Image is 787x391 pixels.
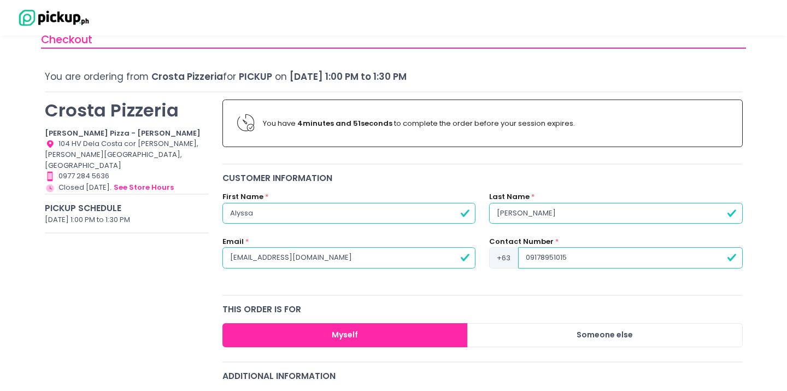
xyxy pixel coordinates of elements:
div: Additional Information [222,370,743,382]
div: Large button group [222,323,743,348]
div: 0977 284 5636 [45,171,209,182]
div: You are ordering from for on [45,70,743,84]
img: logo [14,8,90,27]
input: Email [222,247,475,268]
span: +63 [489,247,518,268]
button: Someone else [467,323,743,348]
label: First Name [222,191,263,202]
button: Myself [222,323,468,348]
div: 104 HV Dela Costa cor [PERSON_NAME], [PERSON_NAME][GEOGRAPHIC_DATA], [GEOGRAPHIC_DATA] [45,138,209,171]
span: Crosta Pizzeria [151,70,223,83]
div: Checkout [41,32,746,49]
div: this order is for [222,303,743,316]
label: Last Name [489,191,530,202]
span: [DATE] 1:00 PM to 1:30 PM [290,70,407,83]
div: Pickup Schedule [45,202,209,214]
b: [PERSON_NAME] Pizza - [PERSON_NAME] [45,128,201,138]
div: [DATE] 1:00 PM to 1:30 PM [45,214,209,225]
div: Customer Information [222,172,743,184]
input: Contact Number [518,247,742,268]
label: Contact Number [489,236,554,247]
div: You have to complete the order before your session expires. [263,118,727,129]
p: Crosta Pizzeria [45,100,209,121]
input: First Name [222,203,475,224]
button: see store hours [113,182,174,194]
div: Closed [DATE]. [45,182,209,194]
input: Last Name [489,203,742,224]
label: Email [222,236,244,247]
b: 4 minutes and 51 seconds [297,118,392,129]
span: Pickup [239,70,272,83]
